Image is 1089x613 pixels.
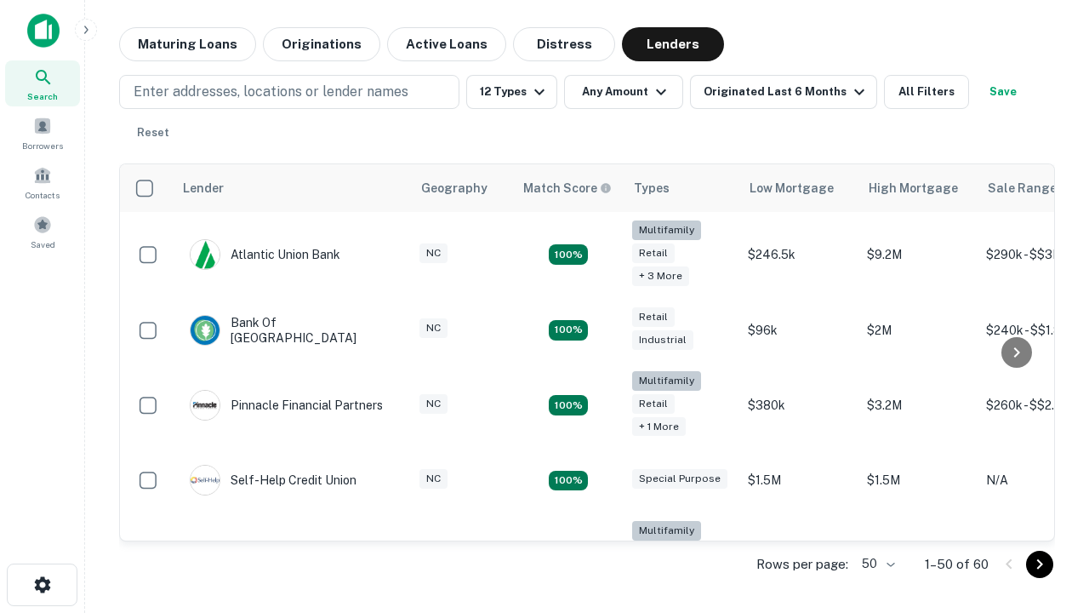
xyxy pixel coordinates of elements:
[750,178,834,198] div: Low Mortgage
[5,110,80,156] a: Borrowers
[421,178,487,198] div: Geography
[419,469,448,489] div: NC
[739,212,858,298] td: $246.5k
[632,307,675,327] div: Retail
[739,164,858,212] th: Low Mortgage
[523,179,608,198] h6: Match Score
[411,164,513,212] th: Geography
[190,541,328,571] div: The Fidelity Bank
[855,552,898,576] div: 50
[549,471,588,491] div: Matching Properties: 11, hasApolloMatch: undefined
[549,244,588,265] div: Matching Properties: 10, hasApolloMatch: undefined
[191,391,220,420] img: picture
[704,82,869,102] div: Originated Last 6 Months
[191,466,220,495] img: picture
[523,179,612,198] div: Capitalize uses an advanced AI algorithm to match your search with the best lender. The match sco...
[988,178,1057,198] div: Sale Range
[622,27,724,61] button: Lenders
[632,266,689,286] div: + 3 more
[690,75,877,109] button: Originated Last 6 Months
[5,209,80,255] a: Saved
[858,298,978,363] td: $2M
[27,89,58,103] span: Search
[191,240,220,269] img: picture
[22,139,63,152] span: Borrowers
[925,554,989,575] p: 1–50 of 60
[190,239,340,270] div: Atlantic Union Bank
[858,448,978,513] td: $1.5M
[549,395,588,415] div: Matching Properties: 18, hasApolloMatch: undefined
[624,164,739,212] th: Types
[190,390,383,421] div: Pinnacle Financial Partners
[549,320,588,341] div: Matching Properties: 15, hasApolloMatch: undefined
[466,75,557,109] button: 12 Types
[756,554,848,575] p: Rows per page:
[419,394,448,414] div: NC
[632,330,693,350] div: Industrial
[1026,551,1053,578] button: Go to next page
[191,316,220,345] img: picture
[419,243,448,263] div: NC
[173,164,411,212] th: Lender
[739,513,858,599] td: $246k
[858,513,978,599] td: $3.2M
[632,394,675,414] div: Retail
[869,178,958,198] div: High Mortgage
[858,363,978,449] td: $3.2M
[632,371,701,391] div: Multifamily
[419,318,448,338] div: NC
[884,75,969,109] button: All Filters
[387,27,506,61] button: Active Loans
[564,75,683,109] button: Any Amount
[1004,422,1089,504] iframe: Chat Widget
[119,75,459,109] button: Enter addresses, locations or lender names
[27,14,60,48] img: capitalize-icon.png
[183,178,224,198] div: Lender
[190,315,394,346] div: Bank Of [GEOGRAPHIC_DATA]
[858,164,978,212] th: High Mortgage
[513,27,615,61] button: Distress
[634,178,670,198] div: Types
[739,448,858,513] td: $1.5M
[190,465,356,496] div: Self-help Credit Union
[5,60,80,106] a: Search
[31,238,55,251] span: Saved
[976,75,1030,109] button: Save your search to get updates of matches that match your search criteria.
[739,363,858,449] td: $380k
[119,27,256,61] button: Maturing Loans
[26,188,60,202] span: Contacts
[134,82,408,102] p: Enter addresses, locations or lender names
[858,212,978,298] td: $9.2M
[632,243,675,263] div: Retail
[513,164,624,212] th: Capitalize uses an advanced AI algorithm to match your search with the best lender. The match sco...
[632,417,686,437] div: + 1 more
[632,221,701,240] div: Multifamily
[263,27,380,61] button: Originations
[739,298,858,363] td: $96k
[5,159,80,205] a: Contacts
[126,116,180,150] button: Reset
[632,469,727,489] div: Special Purpose
[632,521,701,541] div: Multifamily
